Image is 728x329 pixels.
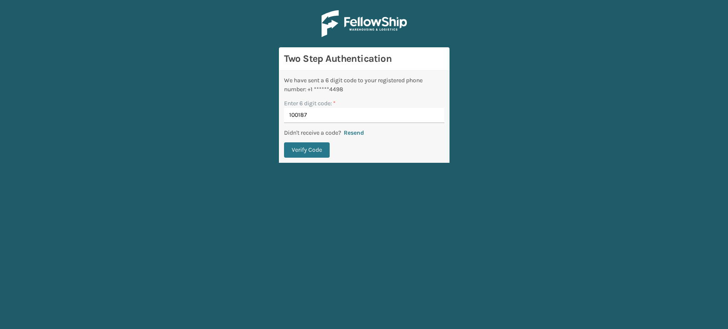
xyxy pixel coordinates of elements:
p: Didn't receive a code? [284,128,341,137]
div: We have sent a 6 digit code to your registered phone number: +1 ******4498 [284,76,444,94]
button: Verify Code [284,142,330,158]
button: Resend [341,129,367,137]
label: Enter 6 digit code: [284,99,336,108]
img: Logo [322,10,407,37]
h3: Two Step Authentication [284,52,444,65]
